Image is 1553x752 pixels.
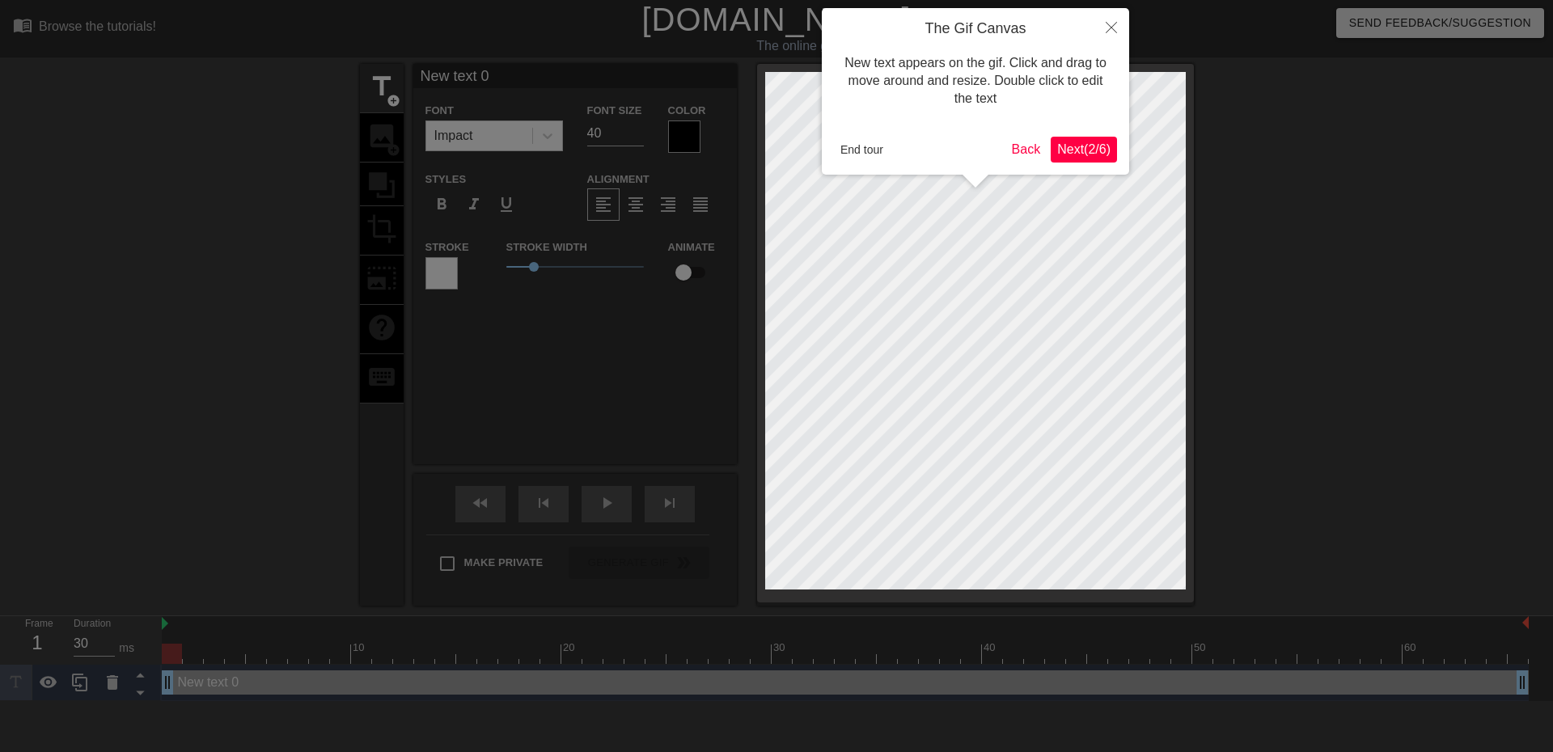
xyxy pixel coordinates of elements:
[658,195,678,214] span: format_align_right
[1057,142,1111,156] span: Next ( 2 / 6 )
[834,137,890,162] button: End tour
[834,38,1117,125] div: New text appears on the gif. Click and drag to move around and resize. Double click to edit the text
[1094,8,1129,45] button: Close
[13,15,156,40] a: Browse the tutorials!
[563,640,578,656] div: 20
[660,493,679,513] span: skip_next
[984,640,998,656] div: 40
[534,493,553,513] span: skip_previous
[691,195,710,214] span: format_align_justify
[353,640,367,656] div: 10
[641,2,911,37] a: [DOMAIN_NAME]
[773,640,788,656] div: 30
[506,239,587,256] label: Stroke Width
[464,555,544,571] span: Make Private
[1522,616,1529,629] img: bound-end.png
[1051,137,1117,163] button: Next
[626,195,645,214] span: format_align_center
[597,493,616,513] span: play_arrow
[668,239,715,256] label: Animate
[464,195,484,214] span: format_italic
[366,71,397,102] span: title
[432,195,451,214] span: format_bold
[39,19,156,33] div: Browse the tutorials!
[425,103,454,119] label: Font
[1349,13,1531,33] span: Send Feedback/Suggestion
[587,171,650,188] label: Alignment
[434,126,473,146] div: Impact
[668,103,706,119] label: Color
[425,239,469,256] label: Stroke
[1513,673,1532,692] span: drag_handle
[587,103,642,119] label: Font Size
[526,36,1101,56] div: The online gif editor
[1005,137,1047,163] button: Back
[119,640,134,657] div: ms
[74,619,111,629] label: Duration
[1194,640,1208,656] div: 50
[13,616,61,663] div: Frame
[158,673,177,692] span: drag_handle
[497,195,516,214] span: format_underline
[1404,640,1419,656] div: 60
[387,94,400,108] span: add_circle
[425,171,467,188] label: Styles
[834,20,1117,38] h4: The Gif Canvas
[1336,8,1544,38] button: Send Feedback/Suggestion
[25,628,49,657] div: 1
[594,195,613,214] span: format_align_left
[13,15,32,35] span: menu_book
[471,493,490,513] span: fast_rewind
